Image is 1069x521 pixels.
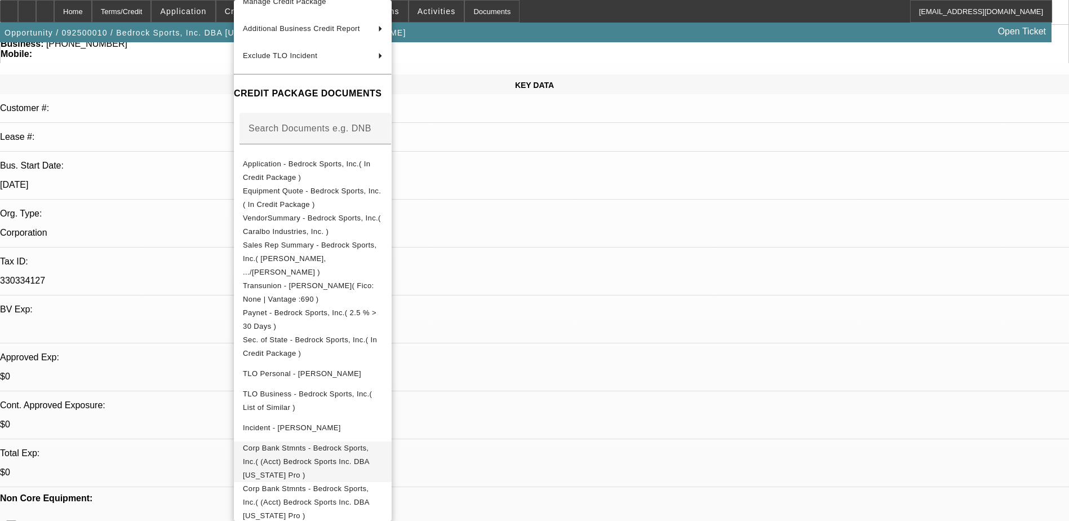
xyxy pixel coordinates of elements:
span: TLO Personal - [PERSON_NAME] [243,369,361,378]
button: Incident - Karsh, Kim [234,414,392,441]
span: Sec. of State - Bedrock Sports, Inc.( In Credit Package ) [243,335,377,357]
span: Application - Bedrock Sports, Inc.( In Credit Package ) [243,160,370,182]
span: TLO Business - Bedrock Sports, Inc.( List of Similar ) [243,390,372,412]
span: Exclude TLO Incident [243,51,317,60]
button: Sales Rep Summary - Bedrock Sports, Inc.( Wesolowski, .../O'Malley, Ryan ) [234,239,392,279]
button: Corp Bank Stmnts - Bedrock Sports, Inc.( (Acct) Bedrock Sports Inc. DBA California Pro ) [234,441,392,482]
button: Application - Bedrock Sports, Inc.( In Credit Package ) [234,157,392,184]
button: TLO Personal - Karsh, Kim [234,360,392,387]
span: Corp Bank Stmnts - Bedrock Sports, Inc.( (Acct) Bedrock Sports Inc. DBA [US_STATE] Pro ) [243,444,369,479]
span: Sales Rep Summary - Bedrock Sports, Inc.( [PERSON_NAME], .../[PERSON_NAME] ) [243,241,376,276]
mat-label: Search Documents e.g. DNB [249,123,371,133]
button: Paynet - Bedrock Sports, Inc.( 2.5 % > 30 Days ) [234,306,392,333]
span: VendorSummary - Bedrock Sports, Inc.( Caralbo Industries, Inc. ) [243,214,381,236]
span: Equipment Quote - Bedrock Sports, Inc.( In Credit Package ) [243,187,381,209]
button: Sec. of State - Bedrock Sports, Inc.( In Credit Package ) [234,333,392,360]
h4: CREDIT PACKAGE DOCUMENTS [234,87,392,100]
span: Additional Business Credit Report [243,24,360,33]
button: Transunion - Karsh, Kim( Fico: None | Vantage :690 ) [234,279,392,306]
button: Equipment Quote - Bedrock Sports, Inc.( In Credit Package ) [234,184,392,211]
span: Transunion - [PERSON_NAME]( Fico: None | Vantage :690 ) [243,281,374,303]
button: TLO Business - Bedrock Sports, Inc.( List of Similar ) [234,387,392,414]
button: VendorSummary - Bedrock Sports, Inc.( Caralbo Industries, Inc. ) [234,211,392,239]
span: Corp Bank Stmnts - Bedrock Sports, Inc.( (Acct) Bedrock Sports Inc. DBA [US_STATE] Pro ) [243,484,369,520]
span: Paynet - Bedrock Sports, Inc.( 2.5 % > 30 Days ) [243,308,376,330]
span: Incident - [PERSON_NAME] [243,423,341,432]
